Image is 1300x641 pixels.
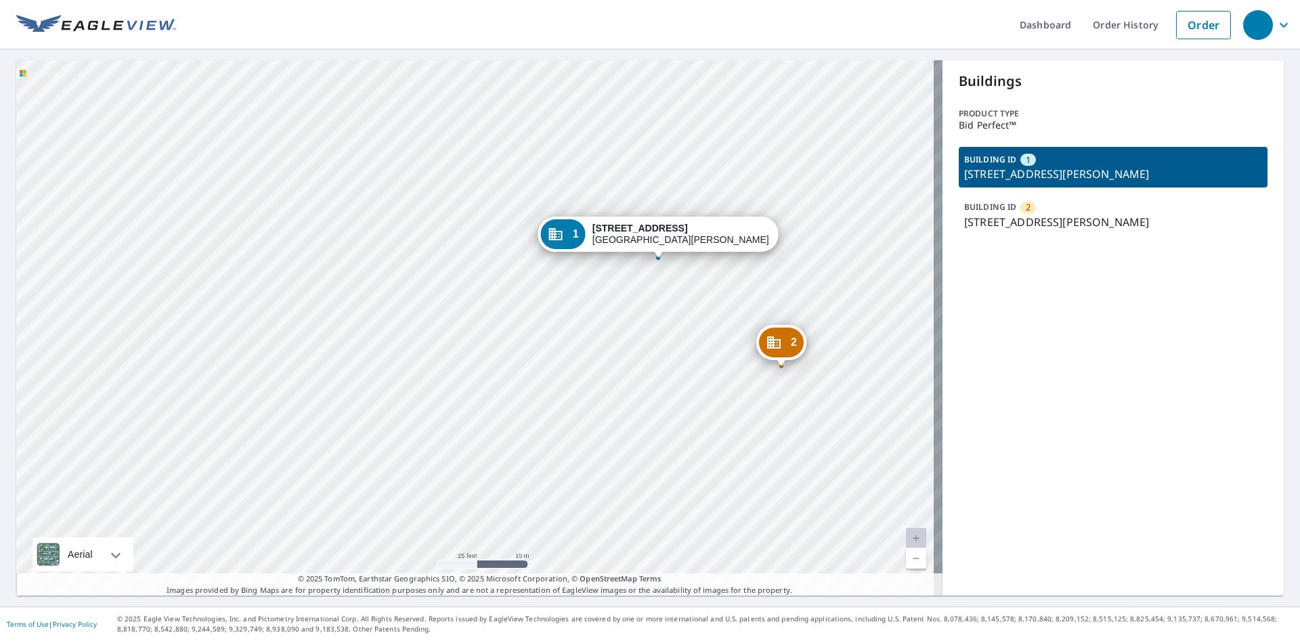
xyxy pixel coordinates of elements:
[1026,201,1031,214] span: 2
[964,166,1262,182] p: [STREET_ADDRESS][PERSON_NAME]
[298,573,662,585] span: © 2025 TomTom, Earthstar Geographics SIO, © 2025 Microsoft Corporation, ©
[117,614,1293,634] p: © 2025 Eagle View Technologies, Inc. and Pictometry International Corp. All Rights Reserved. Repo...
[959,108,1267,120] p: Product type
[16,573,942,596] p: Images provided by Bing Maps are for property identification purposes only and are not a represen...
[580,573,636,583] a: OpenStreetMap
[7,619,49,629] a: Terms of Use
[964,201,1016,213] p: BUILDING ID
[592,223,688,234] strong: [STREET_ADDRESS]
[906,528,926,548] a: Current Level 20, Zoom In Disabled
[756,325,806,367] div: Dropped pin, building 2, Commercial property, 7901 Blind Pass Rd St Pete Beach, FL 33706
[639,573,662,583] a: Terms
[7,620,97,628] p: |
[53,619,97,629] a: Privacy Policy
[906,548,926,569] a: Current Level 20, Zoom Out
[964,154,1016,165] p: BUILDING ID
[16,15,176,35] img: EV Logo
[964,214,1262,230] p: [STREET_ADDRESS][PERSON_NAME]
[791,337,797,347] span: 2
[1026,154,1031,167] span: 1
[592,223,769,246] div: [GEOGRAPHIC_DATA][PERSON_NAME]
[959,71,1267,91] p: Buildings
[64,537,97,571] div: Aerial
[538,217,779,259] div: Dropped pin, building 1, Commercial property, 7979 Blind Pass Rd St Pete Beach, FL 33706
[959,120,1267,131] p: Bid Perfect™
[1176,11,1231,39] a: Order
[573,229,579,239] span: 1
[32,537,133,571] div: Aerial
